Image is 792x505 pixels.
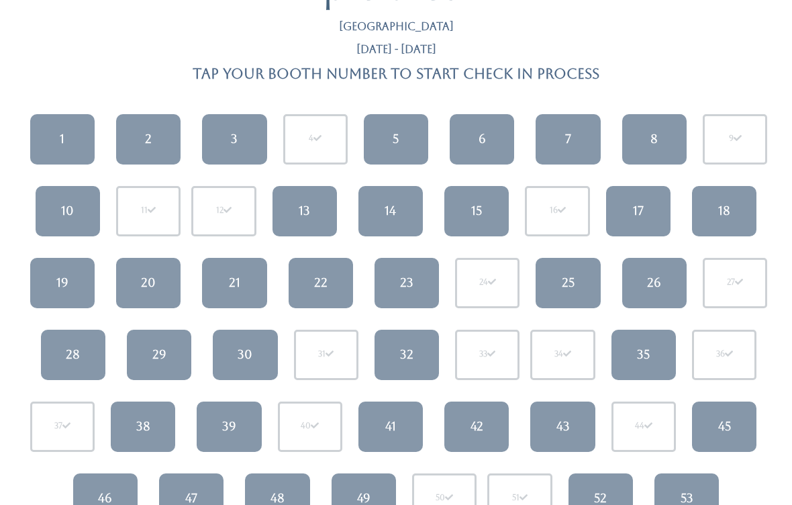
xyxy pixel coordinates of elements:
div: 43 [556,418,570,436]
div: 9 [729,134,742,146]
h5: [DATE] - [DATE] [356,44,436,56]
a: 13 [273,187,337,237]
div: 14 [385,203,396,220]
div: 3 [231,131,238,148]
div: 22 [314,275,328,292]
div: 36 [716,349,733,361]
div: 2 [145,131,152,148]
a: 39 [197,402,261,453]
a: 19 [30,259,95,309]
div: 11 [141,205,156,218]
div: 21 [229,275,240,292]
div: 18 [718,203,730,220]
a: 5 [364,115,428,165]
div: 24 [479,277,496,289]
a: 14 [358,187,423,237]
div: 16 [550,205,566,218]
div: 23 [400,275,413,292]
a: 18 [692,187,756,237]
a: 17 [606,187,671,237]
a: 8 [622,115,687,165]
div: 50 [436,493,453,505]
div: 41 [385,418,396,436]
a: 22 [289,259,353,309]
a: 6 [450,115,514,165]
a: 23 [375,259,439,309]
h5: [GEOGRAPHIC_DATA] [339,21,454,34]
a: 38 [111,402,175,453]
div: 15 [471,203,482,220]
div: 32 [400,347,413,364]
div: 33 [479,349,495,361]
a: 3 [202,115,266,165]
div: 17 [633,203,644,220]
a: 2 [116,115,181,165]
div: 31 [318,349,334,361]
a: 1 [30,115,95,165]
div: 10 [61,203,74,220]
a: 21 [202,259,266,309]
a: 35 [611,330,676,381]
a: 28 [41,330,105,381]
div: 1 [60,131,64,148]
a: 42 [444,402,509,453]
h4: Tap your booth number to start check in process [193,66,599,82]
div: 7 [565,131,571,148]
div: 28 [66,347,80,364]
a: 41 [358,402,423,453]
div: 29 [152,347,166,364]
div: 4 [309,134,321,146]
a: 25 [536,259,600,309]
div: 37 [54,421,70,433]
div: 51 [512,493,528,505]
div: 35 [637,347,650,364]
div: 39 [222,418,236,436]
div: 19 [56,275,68,292]
a: 10 [36,187,100,237]
div: 6 [479,131,486,148]
div: 42 [471,418,483,436]
div: 12 [216,205,232,218]
div: 27 [727,277,743,289]
div: 20 [141,275,156,292]
div: 13 [299,203,310,220]
div: 8 [650,131,658,148]
div: 25 [562,275,575,292]
div: 34 [554,349,571,361]
div: 38 [136,418,150,436]
div: 5 [393,131,399,148]
a: 20 [116,259,181,309]
a: 30 [213,330,277,381]
div: 40 [301,421,319,433]
a: 15 [444,187,509,237]
a: 43 [530,402,595,453]
div: 30 [238,347,252,364]
div: 26 [647,275,661,292]
a: 7 [536,115,600,165]
a: 32 [375,330,439,381]
a: 26 [622,259,687,309]
a: 29 [127,330,191,381]
div: 45 [718,418,731,436]
a: 45 [692,402,756,453]
div: 44 [635,421,652,433]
